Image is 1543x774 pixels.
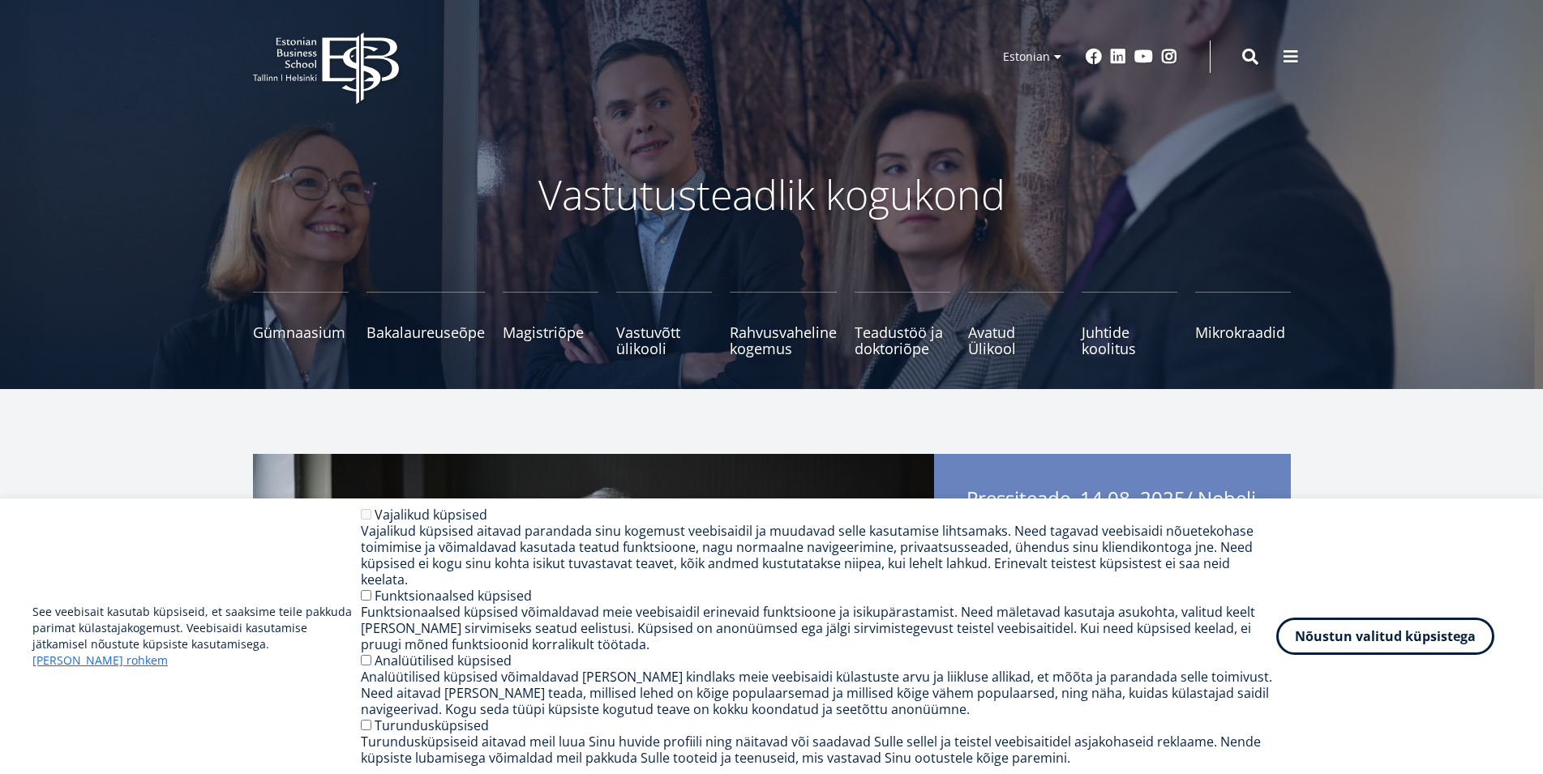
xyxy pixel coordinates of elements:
a: Magistriõpe [503,292,598,357]
a: Bakalaureuseõpe [366,292,485,357]
span: Magistriõpe [503,324,598,340]
label: Funktsionaalsed küpsised [375,587,532,605]
a: Youtube [1134,49,1153,65]
div: Turundusküpsiseid aitavad meil luua Sinu huvide profiili ning näitavad või saadavad Sulle sellel ... [361,733,1276,766]
a: Avatud Ülikool [968,292,1064,357]
div: Funktsionaalsed küpsised võimaldavad meie veebisaidil erinevaid funktsioone ja isikupärastamist. ... [361,604,1276,652]
button: Nõustun valitud küpsistega [1276,618,1494,655]
a: Gümnaasium [253,292,349,357]
span: Gümnaasium [253,324,349,340]
img: a [253,454,934,762]
a: Facebook [1086,49,1102,65]
span: Teadustöö ja doktoriõpe [855,324,950,357]
a: [PERSON_NAME] rohkem [32,652,168,669]
a: Mikrokraadid [1195,292,1291,357]
span: Mikrokraadid [1195,324,1291,340]
span: Juhtide koolitus [1082,324,1177,357]
a: Vastuvõtt ülikooli [616,292,712,357]
span: Avatud Ülikool [968,324,1064,357]
label: Vajalikud küpsised [375,506,487,524]
span: Rahvusvaheline kogemus [730,324,837,357]
label: Turundusküpsised [375,716,489,734]
p: Vastutusteadlik kogukond [342,170,1202,219]
div: Vajalikud küpsised aitavad parandada sinu kogemust veebisaidil ja muudavad selle kasutamise lihts... [361,523,1276,588]
a: Teadustöö ja doktoriõpe [855,292,950,357]
a: Juhtide koolitus [1082,292,1177,357]
span: Vastuvõtt ülikooli [616,324,712,357]
span: Bakalaureuseõpe [366,324,485,340]
a: Instagram [1161,49,1177,65]
p: See veebisait kasutab küpsiseid, et saaksime teile pakkuda parimat külastajakogemust. Veebisaidi ... [32,604,361,669]
span: Pressiteade, 14.08. 2025/ Nobeli [967,486,1258,540]
a: Rahvusvaheline kogemus [730,292,837,357]
a: Linkedin [1110,49,1126,65]
div: Analüütilised küpsised võimaldavad [PERSON_NAME] kindlaks meie veebisaidi külastuste arvu ja liik... [361,669,1276,717]
label: Analüütilised küpsised [375,652,512,669]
